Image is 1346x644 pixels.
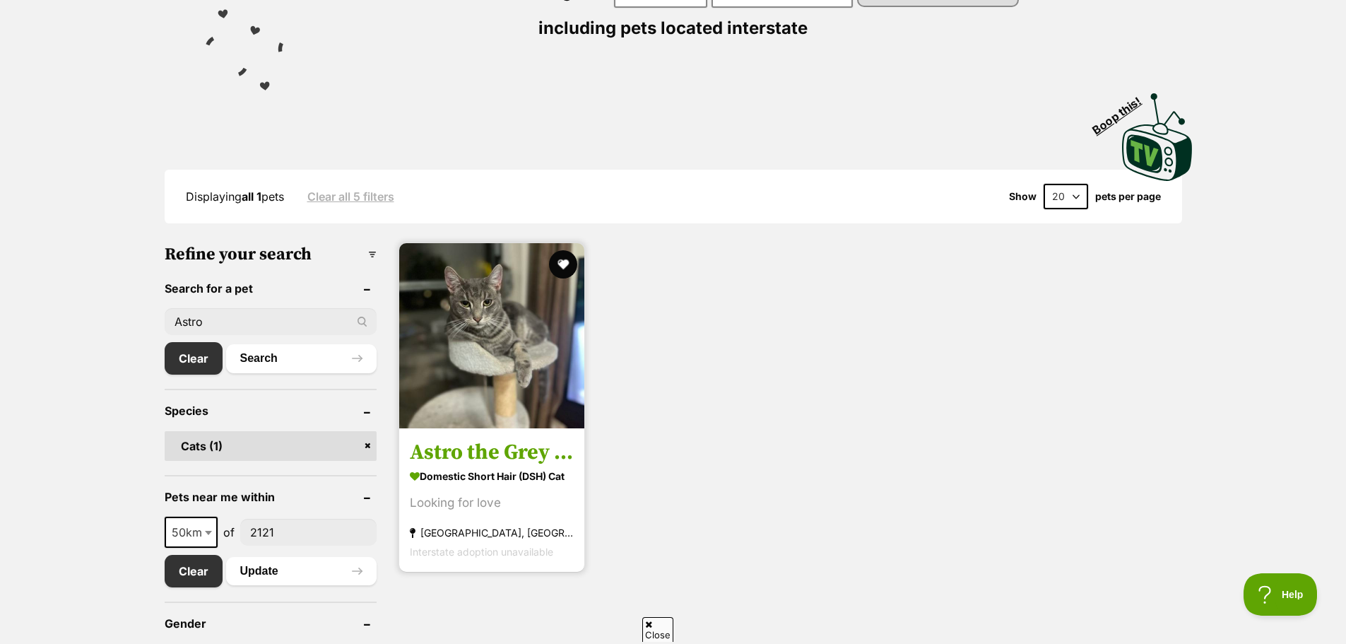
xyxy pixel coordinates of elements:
div: Looking for love [410,493,574,512]
a: Astro the Grey Tabby Domestic Short Hair (DSH) Cat Looking for love [GEOGRAPHIC_DATA], [GEOGRAPHI... [399,428,584,571]
span: Close [642,617,673,642]
span: Displaying pets [186,189,284,204]
h3: Refine your search [165,245,377,264]
label: pets per page [1095,191,1161,202]
img: PetRescue TV logo [1122,93,1193,181]
h3: Astro the Grey Tabby [410,438,574,465]
button: Search [226,344,377,373]
span: Show [1009,191,1037,202]
header: Species [165,404,377,417]
a: Cats (1) [165,431,377,461]
button: favourite [549,250,577,279]
a: Clear [165,555,223,587]
img: Astro the Grey Tabby - Domestic Short Hair (DSH) Cat [399,243,584,428]
header: Gender [165,617,377,630]
input: postcode [240,519,377,546]
a: Clear [165,342,223,375]
span: including pets located interstate [538,18,808,38]
span: Boop this! [1090,86,1155,136]
span: Interstate adoption unavailable [410,545,553,557]
button: Update [226,557,377,585]
span: of [223,524,235,541]
input: Toby [165,308,377,335]
header: Pets near me within [165,491,377,503]
a: Boop this! [1122,81,1193,184]
a: Clear all 5 filters [307,190,394,203]
span: 50km [166,522,216,542]
iframe: Help Scout Beacon - Open [1244,573,1318,616]
strong: [GEOGRAPHIC_DATA], [GEOGRAPHIC_DATA] [410,522,574,541]
strong: Domestic Short Hair (DSH) Cat [410,465,574,486]
strong: all 1 [242,189,261,204]
span: 50km [165,517,218,548]
header: Search for a pet [165,282,377,295]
